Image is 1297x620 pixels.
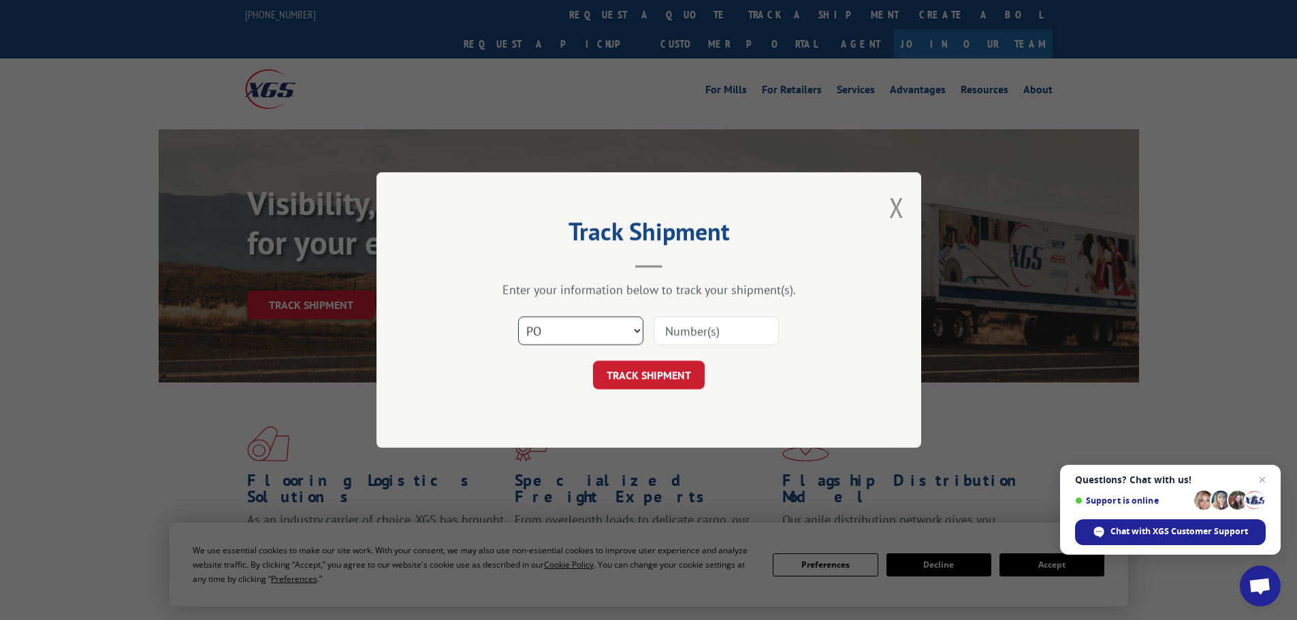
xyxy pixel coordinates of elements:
[1110,525,1248,538] span: Chat with XGS Customer Support
[1240,566,1281,606] div: Open chat
[654,316,779,345] input: Number(s)
[1254,472,1270,488] span: Close chat
[1075,519,1266,545] div: Chat with XGS Customer Support
[593,361,705,389] button: TRACK SHIPMENT
[1075,495,1189,506] span: Support is online
[1075,474,1266,485] span: Questions? Chat with us!
[445,222,853,248] h2: Track Shipment
[445,282,853,297] div: Enter your information below to track your shipment(s).
[889,189,904,225] button: Close modal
